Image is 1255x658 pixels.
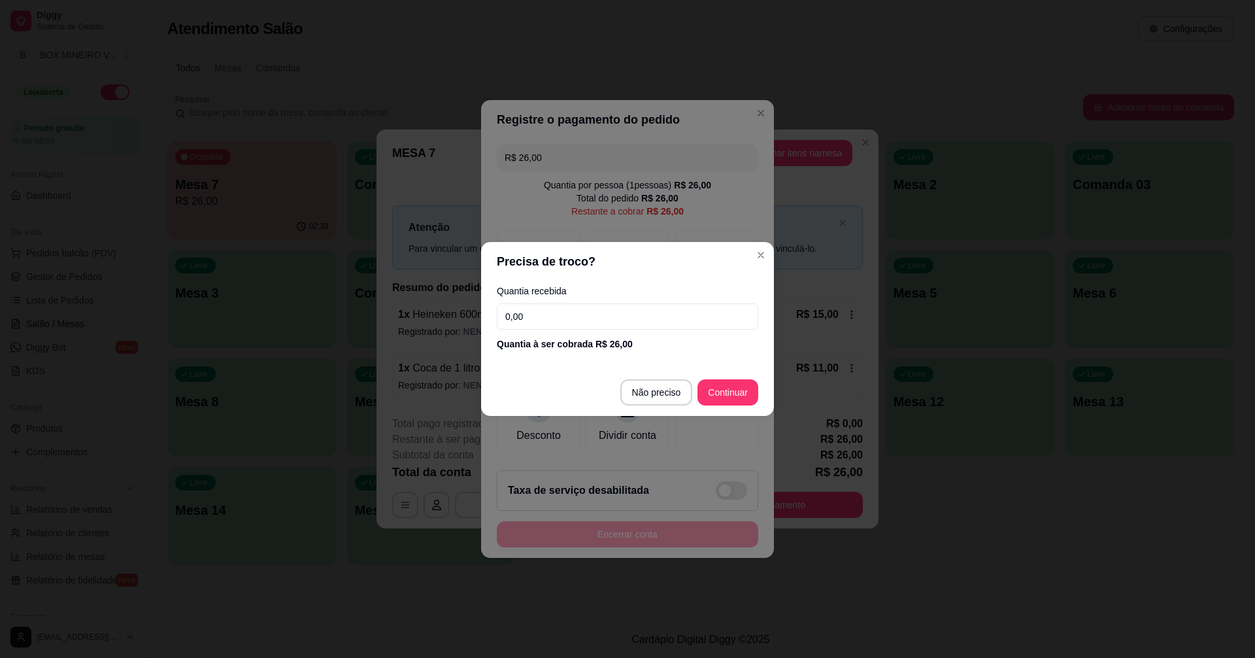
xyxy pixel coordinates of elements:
button: Não preciso [620,379,693,406]
button: Close [750,245,771,266]
label: Quantia recebida [497,286,758,296]
header: Precisa de troco? [481,242,774,281]
div: Quantia à ser cobrada R$ 26,00 [497,338,758,351]
button: Continuar [697,379,758,406]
